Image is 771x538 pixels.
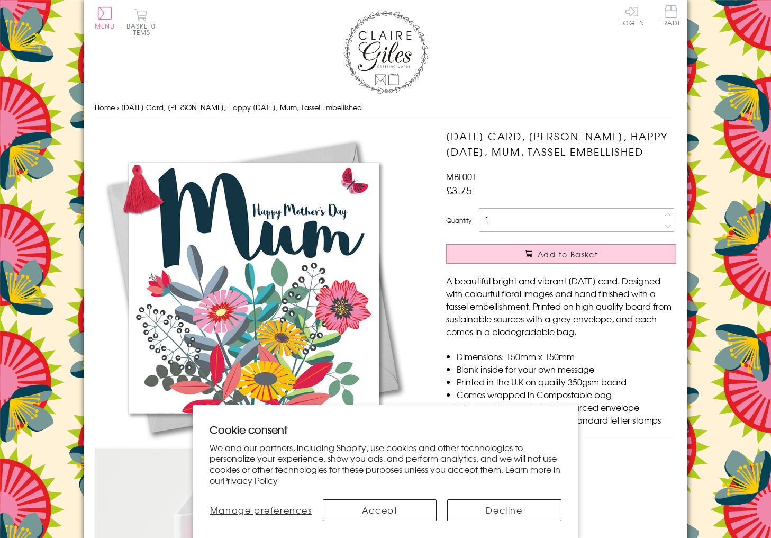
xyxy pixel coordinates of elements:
span: MBL001 [446,170,477,183]
img: Claire Giles Greetings Cards [343,11,428,94]
a: Log In [619,5,645,26]
h1: [DATE] Card, [PERSON_NAME], Happy [DATE], Mum, Tassel Embellished [446,129,676,159]
li: With matching sustainable sourced envelope [457,401,676,414]
h2: Cookie consent [210,422,561,437]
button: Add to Basket [446,244,676,264]
p: We and our partners, including Shopify, use cookies and other technologies to personalize your ex... [210,442,561,486]
span: Menu [95,21,115,31]
button: Accept [323,499,437,521]
p: A beautiful bright and vibrant [DATE] card. Designed with colourful floral images and hand finish... [446,274,676,338]
button: Manage preferences [210,499,312,521]
span: › [117,102,119,112]
li: Printed in the U.K on quality 350gsm board [457,375,676,388]
span: Manage preferences [210,504,312,516]
li: Blank inside for your own message [457,363,676,375]
span: 0 items [131,21,156,37]
span: [DATE] Card, [PERSON_NAME], Happy [DATE], Mum, Tassel Embellished [121,102,362,112]
nav: breadcrumbs [95,97,677,119]
span: Trade [660,5,682,26]
a: Privacy Policy [223,474,278,487]
button: Menu [95,7,115,29]
span: Add to Basket [538,249,598,259]
span: £3.75 [446,183,472,198]
a: Home [95,102,115,112]
button: Decline [447,499,561,521]
li: Dimensions: 150mm x 150mm [457,350,676,363]
li: Comes wrapped in Compostable bag [457,388,676,401]
button: Basket0 items [126,8,156,35]
img: Mother's Day Card, Bouquet, Happy Mother's Day, Mum, Tassel Embellished [95,129,412,446]
label: Quantity [446,216,471,225]
a: Trade [660,5,682,28]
